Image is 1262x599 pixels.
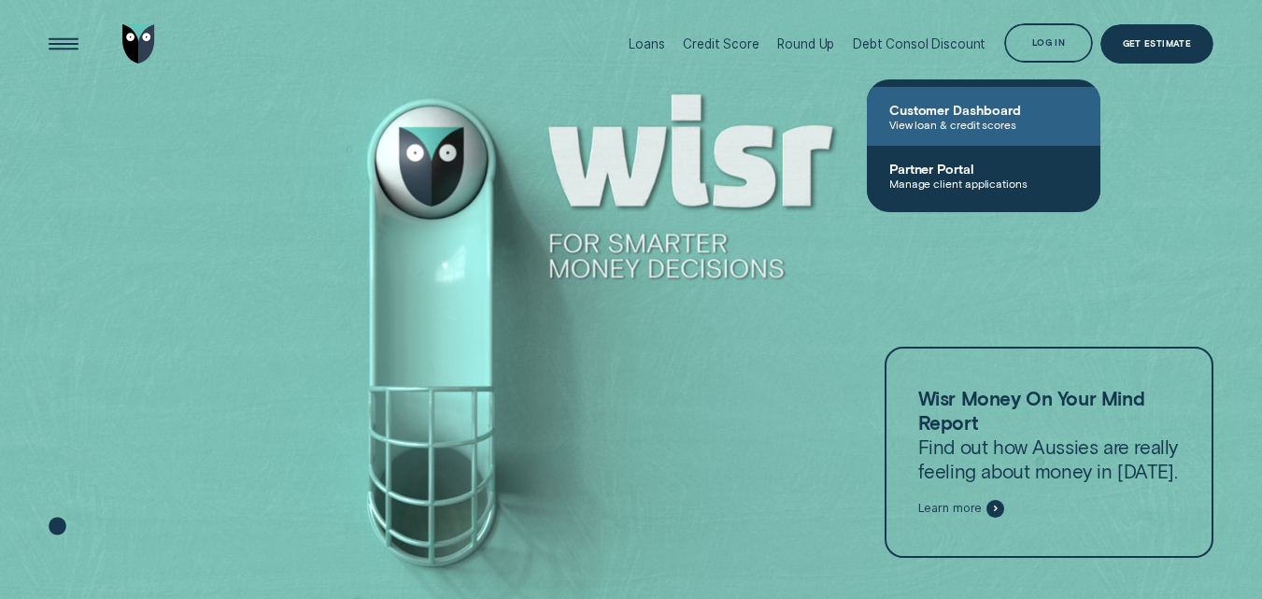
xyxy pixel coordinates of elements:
[889,102,1078,118] span: Customer Dashboard
[683,36,759,51] div: Credit Score
[867,146,1100,205] a: Partner PortalManage client applications
[1100,24,1213,64] a: Get Estimate
[889,118,1078,131] span: View loan & credit scores
[889,161,1078,177] span: Partner Portal
[889,177,1078,190] span: Manage client applications
[918,387,1181,483] p: Find out how Aussies are really feeling about money in [DATE].
[918,387,1145,434] strong: Wisr Money On Your Mind Report
[44,24,84,64] button: Open Menu
[1004,23,1093,64] button: Log in
[853,36,985,51] div: Debt Consol Discount
[867,87,1100,146] a: Customer DashboardView loan & credit scores
[122,24,156,64] img: Wisr
[918,501,983,516] span: Learn more
[885,347,1213,558] a: Wisr Money On Your Mind ReportFind out how Aussies are really feeling about money in [DATE].Learn...
[629,36,664,51] div: Loans
[777,36,834,51] div: Round Up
